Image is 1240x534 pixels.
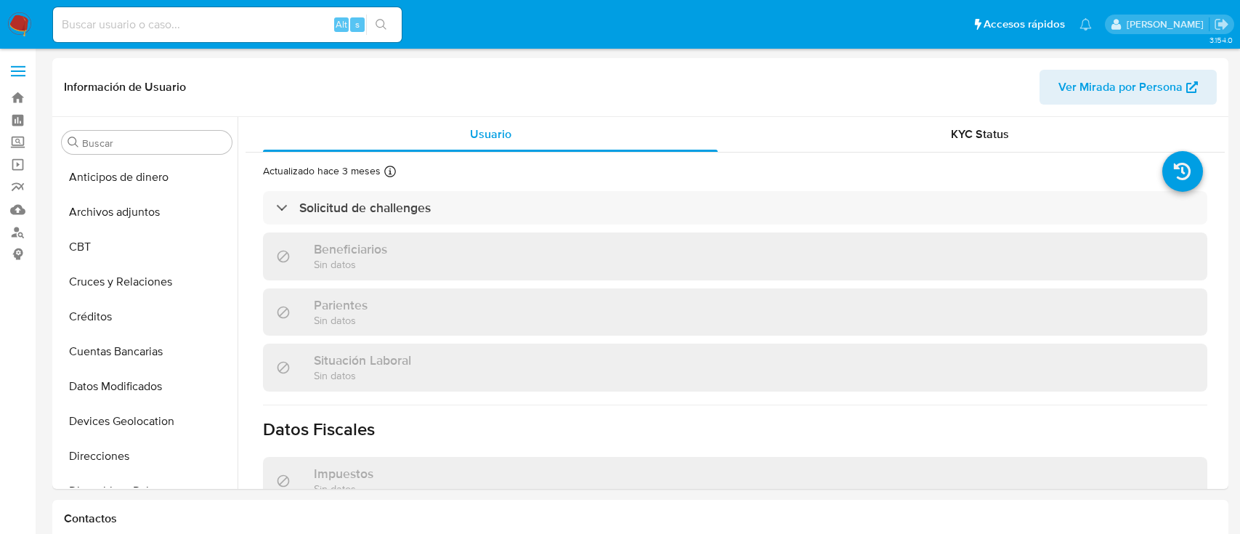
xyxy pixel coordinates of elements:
[314,352,411,368] h3: Situación Laboral
[263,164,381,178] p: Actualizado hace 3 meses
[53,15,402,34] input: Buscar usuario o caso...
[470,126,511,142] span: Usuario
[56,474,238,509] button: Dispositivos Point
[1127,17,1209,31] p: aline.magdaleno@mercadolibre.com
[314,368,411,382] p: Sin datos
[984,17,1065,32] span: Accesos rápidos
[263,418,1207,440] h1: Datos Fiscales
[56,230,238,264] button: CBT
[56,334,238,369] button: Cuentas Bancarias
[56,439,238,474] button: Direcciones
[263,344,1207,391] div: Situación LaboralSin datos
[263,191,1207,224] div: Solicitud de challenges
[64,80,186,94] h1: Información de Usuario
[263,457,1207,504] div: ImpuestosSin datos
[951,126,1009,142] span: KYC Status
[56,195,238,230] button: Archivos adjuntos
[314,466,373,482] h3: Impuestos
[314,297,368,313] h3: Parientes
[1079,18,1092,31] a: Notificaciones
[314,313,368,327] p: Sin datos
[314,257,387,271] p: Sin datos
[56,160,238,195] button: Anticipos de dinero
[1214,17,1229,32] a: Salir
[314,241,387,257] h3: Beneficiarios
[64,511,1217,526] h1: Contactos
[299,200,431,216] h3: Solicitud de challenges
[366,15,396,35] button: search-icon
[1058,70,1183,105] span: Ver Mirada por Persona
[263,288,1207,336] div: ParientesSin datos
[336,17,347,31] span: Alt
[56,299,238,334] button: Créditos
[263,232,1207,280] div: BeneficiariosSin datos
[56,404,238,439] button: Devices Geolocation
[56,264,238,299] button: Cruces y Relaciones
[68,137,79,148] button: Buscar
[1040,70,1217,105] button: Ver Mirada por Persona
[355,17,360,31] span: s
[56,369,238,404] button: Datos Modificados
[82,137,226,150] input: Buscar
[314,482,373,495] p: Sin datos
